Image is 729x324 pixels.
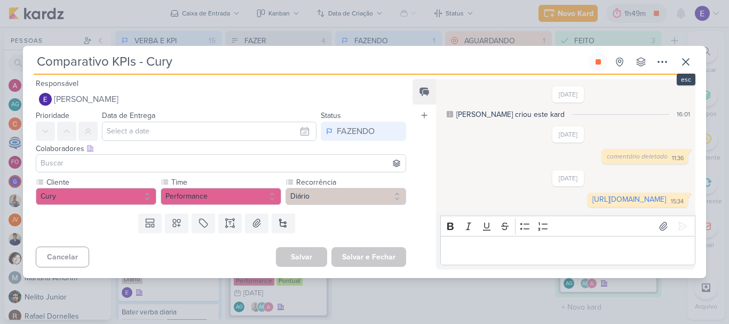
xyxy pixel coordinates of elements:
span: [PERSON_NAME] [54,93,118,106]
div: FAZENDO [337,125,375,138]
div: 15:34 [671,197,684,206]
button: FAZENDO [321,122,406,141]
button: Diário [286,188,406,205]
label: Prioridade [36,111,69,120]
img: Eduardo Quaresma [39,93,52,106]
input: Buscar [38,157,403,170]
input: Kard Sem Título [34,52,587,72]
button: [PERSON_NAME] [36,90,406,109]
label: Data de Entrega [102,111,155,120]
label: Status [321,111,341,120]
button: Cancelar [36,247,89,267]
div: [PERSON_NAME] criou este kard [456,109,565,120]
div: Editor toolbar [440,216,695,236]
div: esc [677,74,695,85]
label: Time [170,177,281,188]
label: Cliente [45,177,156,188]
div: Editor editing area: main [440,236,695,265]
div: 11:36 [672,154,684,163]
button: Performance [161,188,281,205]
label: Recorrência [295,177,406,188]
input: Select a date [102,122,316,141]
label: Responsável [36,79,78,88]
span: comentário deletado [607,153,668,160]
a: [URL][DOMAIN_NAME] [592,195,666,204]
div: Parar relógio [594,58,603,66]
button: Cury [36,188,156,205]
div: Colaboradores [36,143,406,154]
div: 16:01 [677,109,690,119]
